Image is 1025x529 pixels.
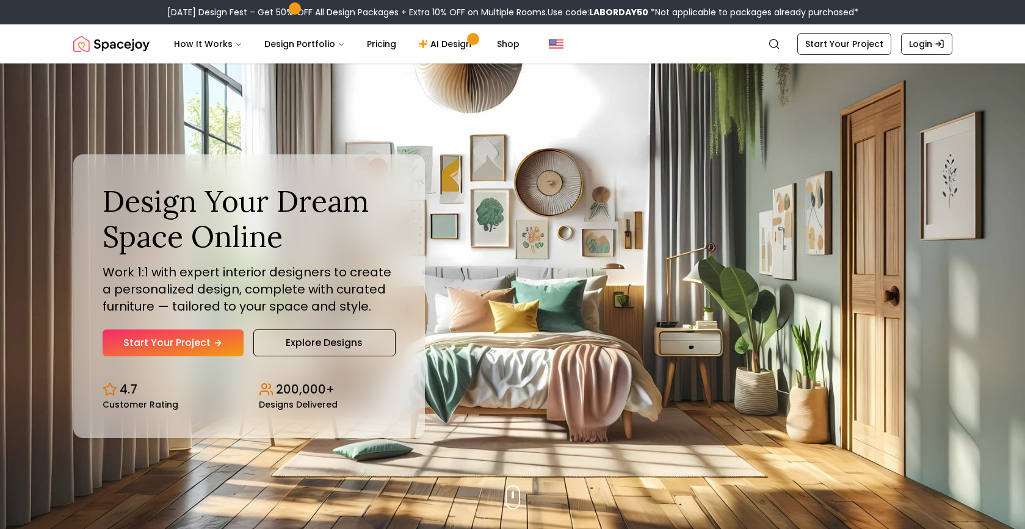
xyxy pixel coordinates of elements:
[648,6,858,18] span: *Not applicable to packages already purchased*
[103,264,396,315] p: Work 1:1 with expert interior designers to create a personalized design, complete with curated fu...
[73,32,150,56] a: Spacejoy
[103,184,396,254] h1: Design Your Dream Space Online
[164,32,252,56] button: How It Works
[589,6,648,18] b: LABORDAY50
[357,32,406,56] a: Pricing
[164,32,529,56] nav: Main
[103,400,178,409] small: Customer Rating
[276,381,335,398] p: 200,000+
[253,329,396,356] a: Explore Designs
[487,32,529,56] a: Shop
[120,381,137,398] p: 4.7
[103,371,396,409] div: Design stats
[167,6,858,18] div: [DATE] Design Fest – Get 50% OFF All Design Packages + Extra 10% OFF on Multiple Rooms.
[548,6,648,18] span: Use code:
[797,33,891,55] a: Start Your Project
[73,24,952,63] nav: Global
[259,400,338,409] small: Designs Delivered
[901,33,952,55] a: Login
[549,37,563,51] img: United States
[408,32,485,56] a: AI Design
[255,32,355,56] button: Design Portfolio
[103,329,244,356] a: Start Your Project
[73,32,150,56] img: Spacejoy Logo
